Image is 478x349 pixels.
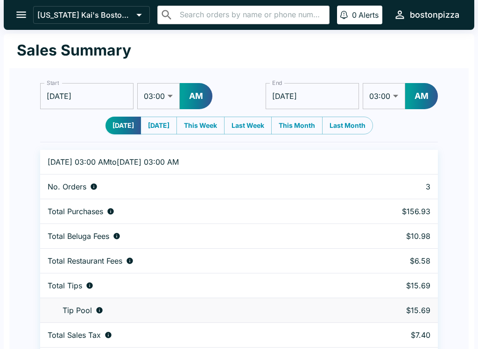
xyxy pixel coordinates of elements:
[352,10,357,20] p: 0
[410,9,459,21] div: bostonpizza
[48,207,103,216] p: Total Purchases
[63,306,92,315] p: Tip Pool
[17,41,131,60] h1: Sales Summary
[48,330,101,340] p: Total Sales Tax
[37,10,133,20] p: [US_STATE] Kai's Boston Pizza
[354,182,430,191] p: 3
[354,256,430,265] p: $6.58
[48,157,339,167] p: [DATE] 03:00 AM to [DATE] 03:00 AM
[322,117,373,134] button: Last Month
[354,281,430,290] p: $15.69
[177,8,325,21] input: Search orders by name or phone number
[105,117,141,134] button: [DATE]
[271,117,323,134] button: This Month
[48,207,339,216] div: Aggregate order subtotals
[224,117,272,134] button: Last Week
[354,231,430,241] p: $10.98
[272,79,282,87] label: End
[48,256,339,265] div: Fees paid by diners to restaurant
[405,83,438,109] button: AM
[354,207,430,216] p: $156.93
[358,10,379,20] p: Alerts
[47,79,59,87] label: Start
[48,330,339,340] div: Sales tax paid by diners
[33,6,150,24] button: [US_STATE] Kai's Boston Pizza
[40,83,134,109] input: Choose date, selected date is Oct 4, 2025
[354,330,430,340] p: $7.40
[48,281,339,290] div: Combined individual and pooled tips
[48,256,122,265] p: Total Restaurant Fees
[180,83,212,109] button: AM
[390,5,463,25] button: bostonpizza
[266,83,359,109] input: Choose date, selected date is Oct 5, 2025
[9,3,33,27] button: open drawer
[48,281,82,290] p: Total Tips
[141,117,177,134] button: [DATE]
[48,182,339,191] div: Number of orders placed
[48,231,339,241] div: Fees paid by diners to Beluga
[48,306,339,315] div: Tips unclaimed by a waiter
[48,231,109,241] p: Total Beluga Fees
[48,182,86,191] p: No. Orders
[354,306,430,315] p: $15.69
[176,117,225,134] button: This Week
